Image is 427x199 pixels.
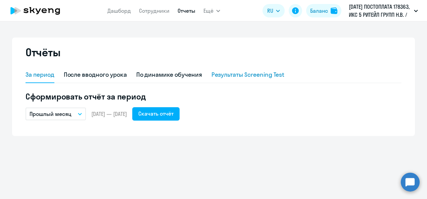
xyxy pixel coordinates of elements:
button: RU [263,4,285,17]
button: Скачать отчёт [132,107,180,121]
div: После вводного урока [64,70,127,79]
img: balance [331,7,337,14]
div: За период [26,70,54,79]
a: Отчеты [178,7,195,14]
div: Скачать отчёт [138,110,174,118]
button: Балансbalance [306,4,341,17]
p: [DATE] ПОСТОПЛАТА 178363, ИКС 5 РИТЕЙЛ ГРУПП Н.В. / X5 RETAIL GROUP N.V. [349,3,411,19]
h2: Отчёты [26,46,60,59]
div: Результаты Screening Test [211,70,285,79]
button: Прошлый месяц [26,108,86,120]
span: [DATE] — [DATE] [91,110,127,118]
h5: Сформировать отчёт за период [26,91,401,102]
div: Баланс [310,7,328,15]
button: [DATE] ПОСТОПЛАТА 178363, ИКС 5 РИТЕЙЛ ГРУПП Н.В. / X5 RETAIL GROUP N.V. [345,3,421,19]
a: Сотрудники [139,7,170,14]
a: Дашборд [107,7,131,14]
p: Прошлый месяц [30,110,72,118]
button: Ещё [203,4,220,17]
span: Ещё [203,7,213,15]
div: По динамике обучения [136,70,202,79]
span: RU [267,7,273,15]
